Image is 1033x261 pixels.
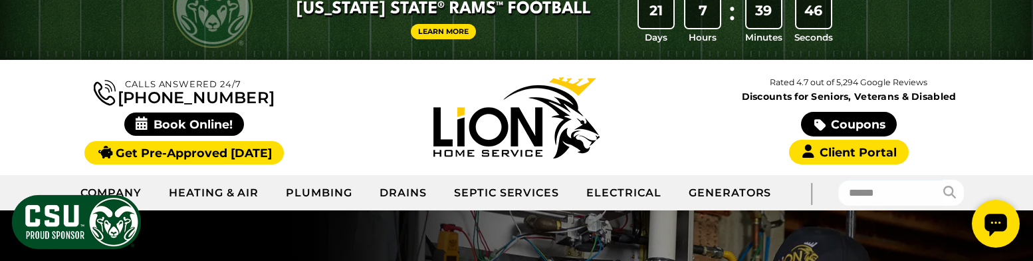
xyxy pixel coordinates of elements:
span: Discounts for Seniors, Veterans & Disabled [685,92,1012,101]
img: CSU Sponsor Badge [10,193,143,251]
a: Plumbing [273,176,366,210]
span: Minutes [745,31,782,44]
a: Drains [366,176,441,210]
span: Days [645,31,667,44]
a: Generators [675,176,785,210]
a: Electrical [573,176,675,210]
span: Seconds [794,31,833,44]
a: Coupons [801,112,897,136]
a: Company [67,176,156,210]
a: Heating & Air [156,176,273,210]
span: Book Online! [124,113,245,136]
div: Open chat widget [5,5,53,53]
a: Learn More [411,24,476,39]
a: Client Portal [789,140,909,164]
span: Hours [689,31,717,44]
a: [PHONE_NUMBER] [94,77,275,106]
a: Get Pre-Approved [DATE] [84,141,283,164]
a: Septic Services [441,176,573,210]
p: Rated 4.7 out of 5,294 Google Reviews [683,75,1015,90]
div: | [784,175,838,210]
img: Lion Home Service [433,77,600,158]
